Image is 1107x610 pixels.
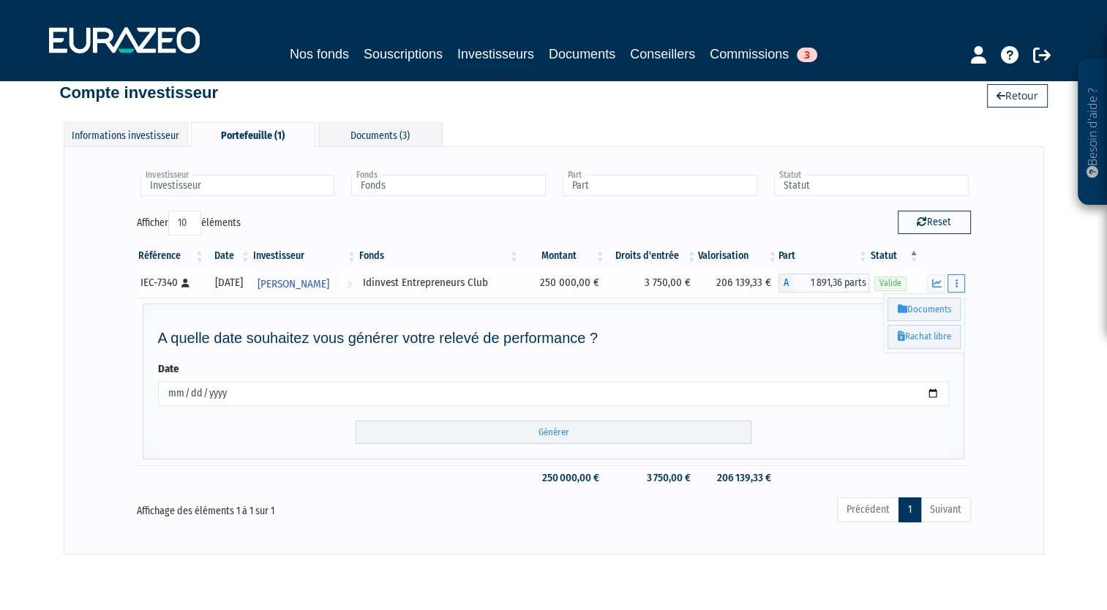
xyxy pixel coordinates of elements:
[520,268,607,298] td: 250 000,00 €
[874,276,907,290] span: Valide
[698,465,778,491] td: 206 139,33 €
[191,122,315,147] div: Portefeuille (1)
[888,325,961,349] a: Rachat libre
[137,211,241,236] label: Afficher éléments
[49,27,200,53] img: 1732889491-logotype_eurazeo_blanc_rvb.png
[60,84,218,102] h4: Compte investisseur
[1084,67,1101,198] p: Besoin d'aide ?
[137,244,206,268] th: Référence : activer pour trier la colonne par ordre croissant
[158,361,179,377] label: Date
[457,44,534,67] a: Investisseurs
[987,84,1048,108] a: Retour
[211,275,246,290] div: [DATE]
[607,268,698,298] td: 3 750,00 €
[252,244,358,268] th: Investisseur: activer pour trier la colonne par ordre croissant
[607,465,698,491] td: 3 750,00 €
[520,465,607,491] td: 250 000,00 €
[797,48,817,62] span: 3
[363,275,515,290] div: Idinvest Entrepreneurs Club
[710,44,817,64] a: Commissions3
[520,244,607,268] th: Montant: activer pour trier la colonne par ordre croissant
[318,122,443,146] div: Documents (3)
[364,44,443,64] a: Souscriptions
[778,274,869,293] div: A - Idinvest Entrepreneurs Club
[898,497,921,522] a: 1
[158,330,950,346] h4: A quelle date souhaitez vous générer votre relevé de performance ?
[168,211,201,236] select: Afficheréléments
[258,271,329,298] span: [PERSON_NAME]
[698,268,778,298] td: 206 139,33 €
[869,244,920,268] th: Statut : activer pour trier la colonne par ordre d&eacute;croissant
[793,274,869,293] span: 1 891,36 parts
[698,244,778,268] th: Valorisation: activer pour trier la colonne par ordre croissant
[64,122,188,146] div: Informations investisseur
[140,275,201,290] div: IEC-7340
[356,421,751,445] input: Générer
[347,271,352,298] i: Voir l'investisseur
[137,496,472,519] div: Affichage des éléments 1 à 1 sur 1
[888,298,961,322] a: Documents
[898,211,971,234] button: Reset
[206,244,251,268] th: Date: activer pour trier la colonne par ordre croissant
[290,44,349,64] a: Nos fonds
[607,244,698,268] th: Droits d'entrée: activer pour trier la colonne par ordre croissant
[549,44,615,64] a: Documents
[358,244,520,268] th: Fonds: activer pour trier la colonne par ordre croissant
[778,244,869,268] th: Part: activer pour trier la colonne par ordre croissant
[252,268,358,298] a: [PERSON_NAME]
[778,274,793,293] span: A
[630,44,695,64] a: Conseillers
[181,279,189,287] i: [Français] Personne physique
